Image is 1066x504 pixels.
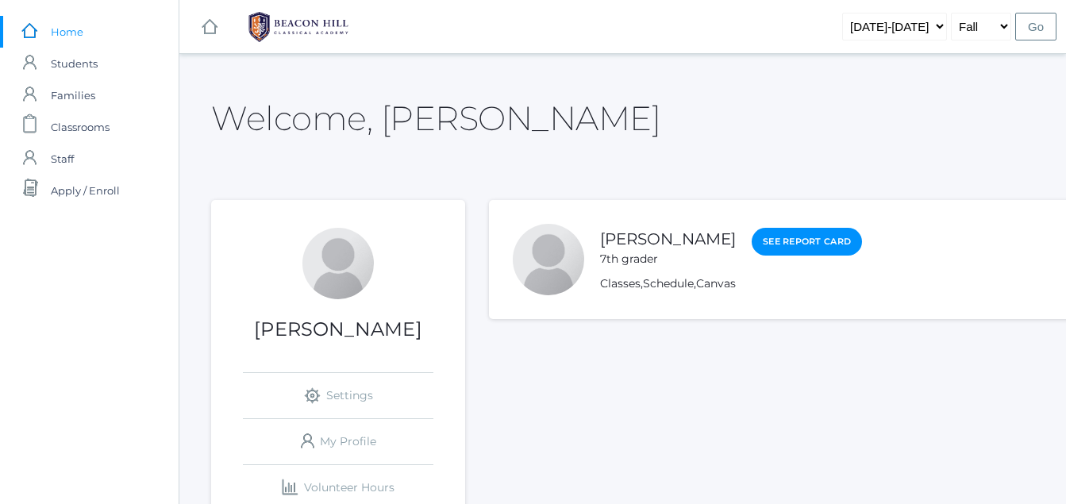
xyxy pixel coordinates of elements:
span: Staff [51,143,74,175]
a: Schedule [643,276,694,290]
a: My Profile [243,419,433,464]
span: Classrooms [51,111,110,143]
div: , , [600,275,862,292]
a: Settings [243,373,433,418]
span: Home [51,16,83,48]
span: Families [51,79,95,111]
a: See Report Card [752,228,862,256]
a: Canvas [696,276,736,290]
a: Classes [600,276,641,290]
span: Students [51,48,98,79]
img: BHCALogos-05-308ed15e86a5a0abce9b8dd61676a3503ac9727e845dece92d48e8588c001991.png [239,7,358,47]
h1: [PERSON_NAME] [211,319,465,340]
div: Berke Emmett [513,224,584,295]
div: Brenda Emmett [302,228,374,299]
input: Go [1015,13,1056,40]
span: Apply / Enroll [51,175,120,206]
h2: Welcome, [PERSON_NAME] [211,100,660,137]
div: 7th grader [600,251,736,267]
a: [PERSON_NAME] [600,229,736,248]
